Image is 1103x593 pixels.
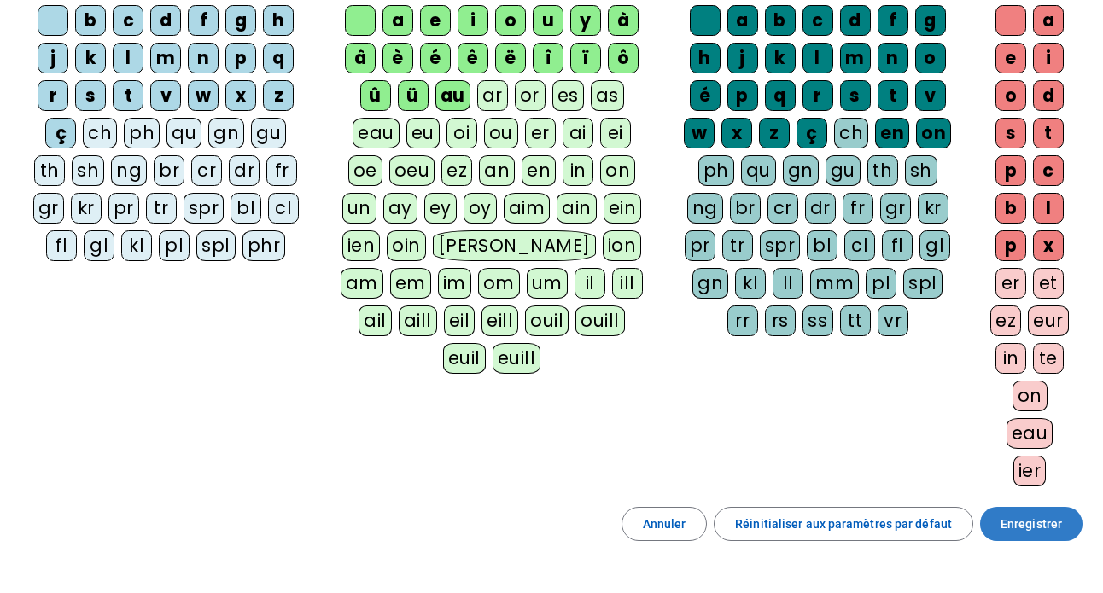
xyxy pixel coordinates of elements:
[266,155,297,186] div: fr
[420,43,451,73] div: é
[121,230,152,261] div: kl
[980,507,1083,541] button: Enregistrer
[1028,305,1069,336] div: eur
[722,230,753,261] div: tr
[342,230,381,261] div: ien
[765,80,796,111] div: q
[188,43,219,73] div: n
[802,80,833,111] div: r
[263,80,294,111] div: z
[905,155,937,186] div: sh
[525,118,556,148] div: er
[563,118,593,148] div: ai
[915,80,946,111] div: v
[71,193,102,224] div: kr
[1033,118,1064,148] div: t
[458,43,488,73] div: ê
[84,230,114,261] div: gl
[225,80,256,111] div: x
[552,80,584,111] div: es
[727,80,758,111] div: p
[46,230,77,261] div: fl
[441,155,472,186] div: ez
[687,193,723,224] div: ng
[527,268,568,299] div: um
[878,80,908,111] div: t
[840,305,871,336] div: tt
[341,268,383,299] div: am
[807,230,837,261] div: bl
[915,43,946,73] div: o
[810,268,859,299] div: mm
[399,305,437,336] div: aill
[843,193,873,224] div: fr
[760,230,801,261] div: spr
[38,80,68,111] div: r
[690,43,721,73] div: h
[458,5,488,36] div: i
[495,5,526,36] div: o
[108,193,139,224] div: pr
[360,80,391,111] div: û
[72,155,104,186] div: sh
[608,5,639,36] div: à
[575,268,605,299] div: il
[231,193,261,224] div: bl
[1033,230,1064,261] div: x
[622,507,708,541] button: Annuler
[805,193,836,224] div: dr
[802,43,833,73] div: l
[268,193,299,224] div: cl
[797,118,827,148] div: ç
[1033,155,1064,186] div: c
[995,193,1026,224] div: b
[721,118,752,148] div: x
[684,118,715,148] div: w
[184,193,225,224] div: spr
[83,118,117,148] div: ch
[685,230,715,261] div: pr
[995,230,1026,261] div: p
[229,155,260,186] div: dr
[802,5,833,36] div: c
[75,43,106,73] div: k
[196,230,236,261] div: spl
[1033,5,1064,36] div: a
[342,193,376,224] div: un
[1033,268,1064,299] div: et
[525,305,569,336] div: ouil
[918,193,948,224] div: kr
[225,5,256,36] div: g
[166,118,201,148] div: qu
[353,118,400,148] div: eau
[435,80,470,111] div: au
[995,118,1026,148] div: s
[45,118,76,148] div: ç
[995,80,1026,111] div: o
[522,155,556,186] div: en
[444,305,476,336] div: eil
[826,155,861,186] div: gu
[478,268,520,299] div: om
[570,5,601,36] div: y
[840,80,871,111] div: s
[783,155,819,186] div: gn
[479,155,515,186] div: an
[533,5,563,36] div: u
[398,80,429,111] div: ü
[995,268,1026,299] div: er
[263,43,294,73] div: q
[382,43,413,73] div: è
[916,118,951,148] div: on
[1013,381,1048,411] div: on
[735,268,766,299] div: kl
[759,118,790,148] div: z
[438,268,471,299] div: im
[878,305,908,336] div: vr
[225,43,256,73] div: p
[477,80,508,111] div: ar
[600,118,631,148] div: ei
[1007,418,1053,449] div: eau
[242,230,286,261] div: phr
[773,268,803,299] div: ll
